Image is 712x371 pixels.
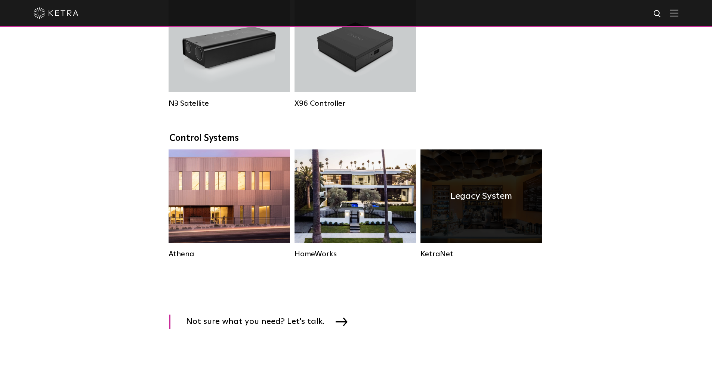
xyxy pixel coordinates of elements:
a: HomeWorks Residential Solution [295,149,416,259]
h4: Legacy System [450,189,512,203]
span: Not sure what you need? Let's talk. [186,315,336,329]
img: Hamburger%20Nav.svg [670,9,678,16]
img: arrow [336,318,348,326]
div: Athena [169,250,290,259]
img: search icon [653,9,662,19]
div: N3 Satellite [169,99,290,108]
div: KetraNet [420,250,542,259]
img: ketra-logo-2019-white [34,7,78,19]
a: Not sure what you need? Let's talk. [169,315,357,329]
a: KetraNet Legacy System [420,149,542,259]
div: X96 Controller [295,99,416,108]
a: Athena Commercial Solution [169,149,290,259]
div: HomeWorks [295,250,416,259]
div: Control Systems [169,133,543,144]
